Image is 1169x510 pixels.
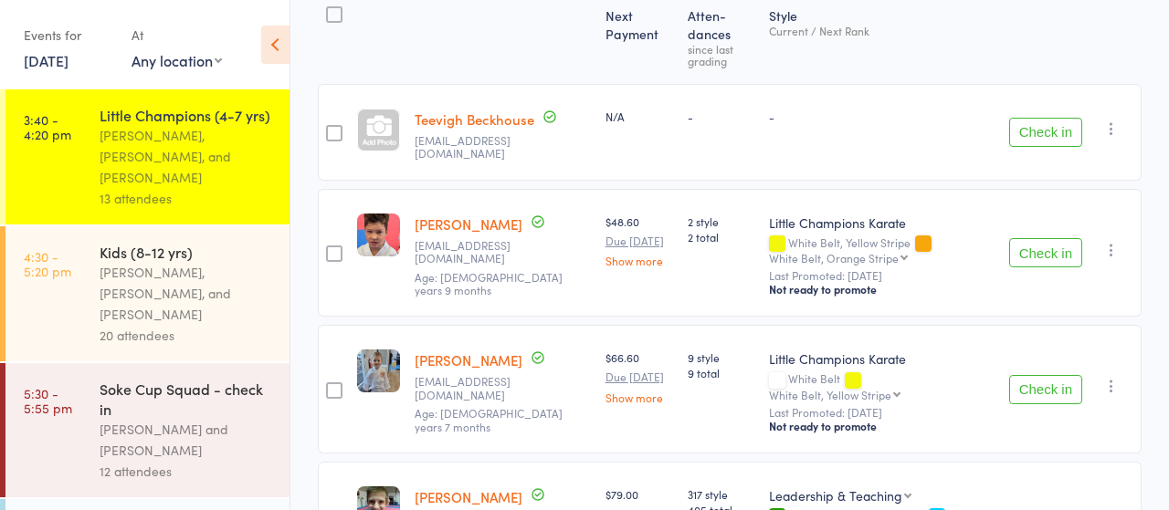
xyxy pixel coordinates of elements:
div: 12 attendees [100,461,274,482]
time: 3:40 - 4:20 pm [24,112,71,141]
div: At [132,20,222,50]
div: [PERSON_NAME] and [PERSON_NAME] [100,419,274,461]
button: Check in [1009,375,1082,404]
div: White Belt, Orange Stripe [769,252,899,264]
div: $66.60 [606,349,674,402]
div: [PERSON_NAME], [PERSON_NAME], and [PERSON_NAME] [100,262,274,325]
small: Last Promoted: [DATE] [769,406,994,419]
div: $48.60 [606,213,674,266]
div: Not ready to promote [769,282,994,297]
span: 9 total [688,365,754,380]
a: 5:30 -5:55 pmSoke Cup Squad - check in[PERSON_NAME] and [PERSON_NAME]12 attendees [5,363,290,497]
span: Age: [DEMOGRAPHIC_DATA] years 7 months [415,405,563,433]
div: Soke Cup Squad - check in [100,379,274,419]
span: Age: [DEMOGRAPHIC_DATA] years 9 months [415,269,563,297]
div: Kids (8-12 yrs) [100,242,274,262]
div: N/A [606,109,674,124]
small: Due [DATE] [606,234,674,247]
div: 20 attendees [100,325,274,346]
a: [PERSON_NAME] [415,214,522,234]
small: Due [DATE] [606,370,674,383]
time: 5:30 - 5:55 pm [24,386,72,415]
div: - [688,109,754,124]
div: - [769,109,994,124]
span: 2 style [688,213,754,229]
div: Any location [132,50,222,70]
div: White Belt [769,372,994,400]
a: Show more [606,391,674,403]
button: Check in [1009,118,1082,147]
div: since last grading [688,43,754,67]
time: 4:30 - 5:20 pm [24,249,71,278]
div: White Belt, Yellow Stripe [769,389,891,401]
a: [DATE] [24,50,68,70]
a: [PERSON_NAME] [415,350,522,369]
div: 13 attendees [100,188,274,209]
img: image1739572742.png [357,213,400,256]
small: michellerafton@gmail.com [415,239,591,265]
span: 9 style [688,349,754,365]
div: White Belt, Yellow Stripe [769,236,994,264]
div: Leadership & Teaching [769,486,902,505]
a: 3:40 -4:20 pmLittle Champions (4-7 yrs)[PERSON_NAME], [PERSON_NAME], and [PERSON_NAME]13 attendees [5,89,290,224]
small: gemmorris18@hotmail.com [415,375,591,401]
span: 317 style [688,486,754,502]
a: Teevigh Beckhouse [415,109,534,129]
img: image1751434594.png [357,349,400,392]
div: Little Champions Karate [769,349,994,368]
span: 2 total [688,229,754,245]
div: [PERSON_NAME], [PERSON_NAME], and [PERSON_NAME] [100,125,274,188]
div: Events for [24,20,113,50]
div: Not ready to promote [769,419,994,433]
a: 4:30 -5:20 pmKids (8-12 yrs)[PERSON_NAME], [PERSON_NAME], and [PERSON_NAME]20 attendees [5,226,290,361]
a: Show more [606,255,674,266]
a: [PERSON_NAME] [415,487,522,506]
small: brittaneegleeson8@gmail.com [415,134,591,161]
div: Current / Next Rank [769,25,994,36]
div: Little Champions (4-7 yrs) [100,105,274,125]
div: Little Champions Karate [769,213,994,232]
button: Check in [1009,238,1082,267]
small: Last Promoted: [DATE] [769,269,994,282]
